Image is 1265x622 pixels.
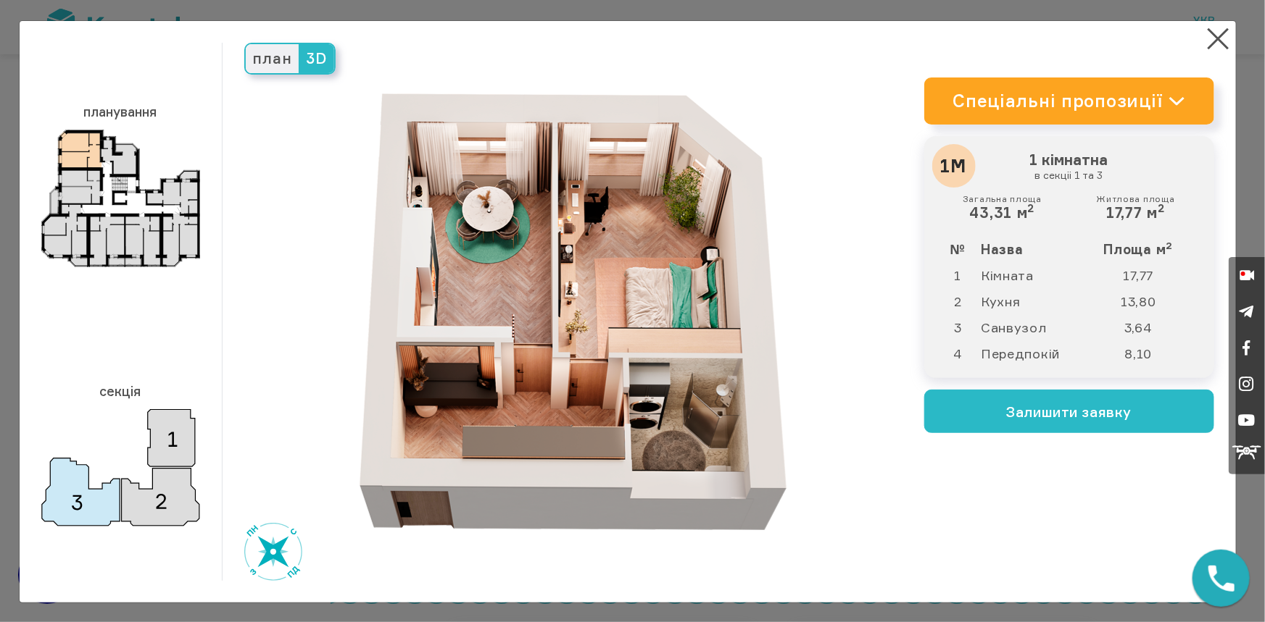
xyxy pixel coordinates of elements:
[980,340,1088,366] td: Передпокій
[1028,201,1035,215] sup: 2
[936,340,981,366] td: 4
[1089,340,1203,366] td: 8,10
[936,288,981,314] td: 2
[1166,240,1174,251] sup: 2
[963,194,1042,204] small: Загальна площа
[963,194,1042,222] div: 43,31 м
[936,236,981,262] th: №
[936,148,1203,185] h3: 1 кімнатна
[1089,314,1203,340] td: 3,64
[41,377,200,405] h3: секція
[340,79,806,545] img: 1-mm.png
[41,97,200,126] h3: планування
[940,169,1199,182] small: в секціі 1 та 3
[936,314,981,340] td: 3
[299,44,333,73] span: 3D
[1204,25,1232,53] button: Close
[932,144,976,188] div: 1М
[936,262,981,288] td: 1
[924,77,1214,125] a: Спеціальні пропозиції
[1096,194,1174,222] div: 17,77 м
[980,314,1088,340] td: Санвузол
[980,288,1088,314] td: Кухня
[1089,262,1203,288] td: 17,77
[980,262,1088,288] td: Кімната
[1089,288,1203,314] td: 13,80
[1158,201,1165,215] sup: 2
[1096,194,1174,204] small: Житлова площа
[980,236,1088,262] th: Назва
[924,390,1214,433] button: Залишити заявку
[246,44,299,73] span: план
[1089,236,1203,262] th: Площа м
